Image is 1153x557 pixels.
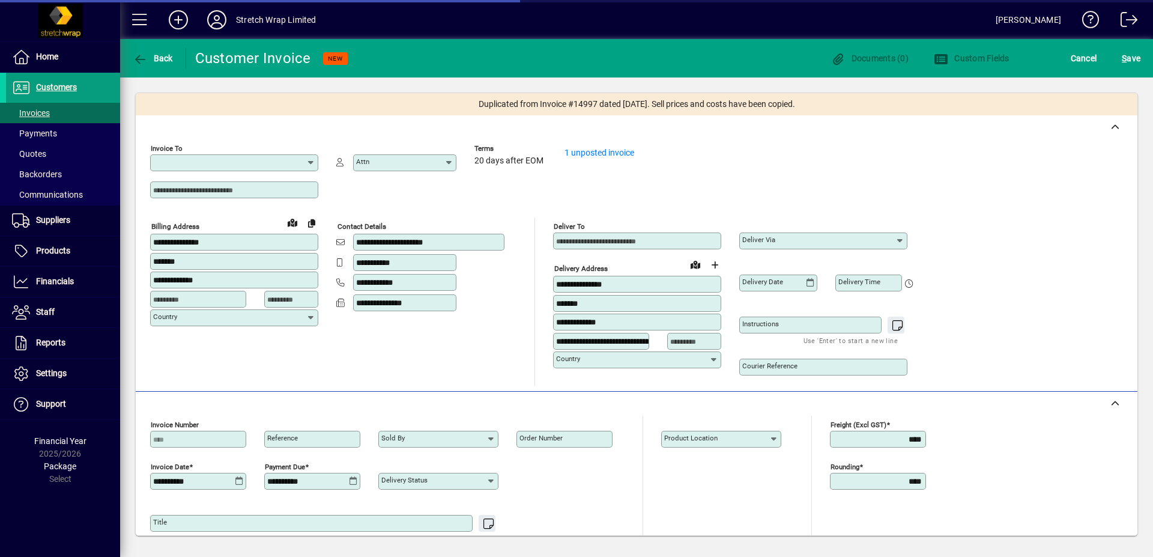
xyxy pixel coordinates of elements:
[6,205,120,236] a: Suppliers
[1068,47,1100,69] button: Cancel
[6,42,120,72] a: Home
[1122,53,1127,63] span: S
[742,320,779,328] mat-label: Instructions
[12,149,46,159] span: Quotes
[265,463,305,471] mat-label: Payment due
[12,108,50,118] span: Invoices
[931,47,1012,69] button: Custom Fields
[554,222,585,231] mat-label: Deliver To
[130,47,176,69] button: Back
[159,9,198,31] button: Add
[1073,2,1100,41] a: Knowledge Base
[686,255,705,274] a: View on map
[479,98,795,111] span: Duplicated from Invoice #14997 dated [DATE]. Sell prices and costs have been copied.
[556,355,580,363] mat-label: Country
[12,190,83,199] span: Communications
[6,103,120,123] a: Invoices
[1119,47,1143,69] button: Save
[742,278,783,286] mat-label: Delivery date
[831,463,859,471] mat-label: Rounding
[120,47,186,69] app-page-header-button: Back
[36,399,66,409] span: Support
[6,267,120,297] a: Financials
[283,213,302,232] a: View on map
[36,82,77,92] span: Customers
[742,236,775,244] mat-label: Deliver via
[153,312,177,321] mat-label: Country
[828,47,912,69] button: Documents (0)
[198,9,236,31] button: Profile
[12,169,62,179] span: Backorders
[519,434,563,442] mat-label: Order number
[44,461,76,471] span: Package
[474,145,546,153] span: Terms
[151,463,189,471] mat-label: Invoice date
[934,53,1009,63] span: Custom Fields
[195,49,311,68] div: Customer Invoice
[381,434,405,442] mat-label: Sold by
[302,213,321,233] button: Copy to Delivery address
[6,144,120,164] a: Quotes
[328,55,343,62] span: NEW
[6,297,120,327] a: Staff
[153,518,167,526] mat-label: Title
[36,52,58,61] span: Home
[564,148,634,157] a: 1 unposted invoice
[705,255,724,275] button: Choose address
[395,532,489,546] mat-hint: Use 'Enter' to start a new line
[236,10,316,29] div: Stretch Wrap Limited
[1071,49,1097,68] span: Cancel
[12,129,57,138] span: Payments
[831,421,886,429] mat-label: Freight (excl GST)
[36,246,70,255] span: Products
[996,10,1061,29] div: [PERSON_NAME]
[831,53,909,63] span: Documents (0)
[6,123,120,144] a: Payments
[6,389,120,419] a: Support
[664,434,718,442] mat-label: Product location
[36,368,67,378] span: Settings
[36,307,55,317] span: Staff
[133,53,173,63] span: Back
[474,156,543,166] span: 20 days after EOM
[34,436,86,446] span: Financial Year
[36,276,74,286] span: Financials
[6,164,120,184] a: Backorders
[6,359,120,389] a: Settings
[151,421,199,429] mat-label: Invoice number
[36,215,70,225] span: Suppliers
[356,157,369,166] mat-label: Attn
[803,333,898,347] mat-hint: Use 'Enter' to start a new line
[6,328,120,358] a: Reports
[6,236,120,266] a: Products
[742,362,797,370] mat-label: Courier Reference
[6,184,120,205] a: Communications
[381,476,428,484] mat-label: Delivery status
[267,434,298,442] mat-label: Reference
[838,278,880,286] mat-label: Delivery time
[151,144,183,153] mat-label: Invoice To
[36,338,65,347] span: Reports
[1112,2,1138,41] a: Logout
[1122,49,1140,68] span: ave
